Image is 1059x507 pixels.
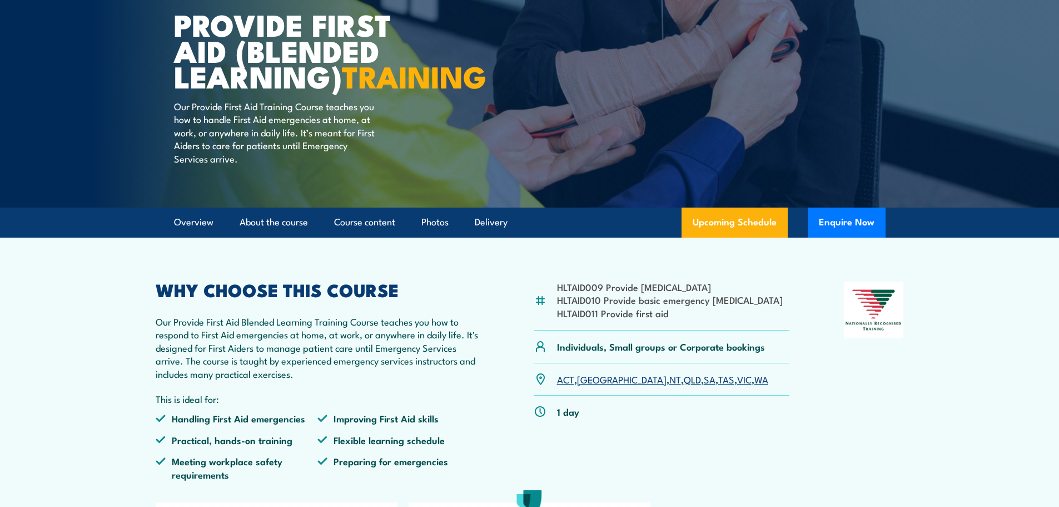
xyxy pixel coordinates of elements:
h1: Provide First Aid (Blended Learning) [174,11,449,89]
li: HLTAID011 Provide first aid [557,307,783,319]
a: Delivery [475,208,508,237]
a: NT [669,372,681,386]
li: Flexible learning schedule [317,434,480,446]
img: Nationally Recognised Training logo. [844,282,904,338]
a: TAS [718,372,734,386]
p: 1 day [557,405,579,418]
li: Improving First Aid skills [317,412,480,425]
a: [GEOGRAPHIC_DATA] [577,372,667,386]
li: Preparing for emergencies [317,455,480,481]
a: Upcoming Schedule [682,208,788,238]
strong: TRAINING [342,52,486,99]
a: WA [754,372,768,386]
a: ACT [557,372,574,386]
li: Meeting workplace safety requirements [156,455,318,481]
p: Individuals, Small groups or Corporate bookings [557,340,765,353]
p: This is ideal for: [156,392,480,405]
p: , , , , , , , [557,373,768,386]
a: QLD [684,372,701,386]
a: Course content [334,208,395,237]
a: About the course [240,208,308,237]
h2: WHY CHOOSE THIS COURSE [156,282,480,297]
button: Enquire Now [808,208,886,238]
li: Handling First Aid emergencies [156,412,318,425]
p: Our Provide First Aid Blended Learning Training Course teaches you how to respond to First Aid em... [156,315,480,380]
li: HLTAID010 Provide basic emergency [MEDICAL_DATA] [557,293,783,306]
a: Photos [421,208,449,237]
p: Our Provide First Aid Training Course teaches you how to handle First Aid emergencies at home, at... [174,100,377,165]
a: VIC [737,372,752,386]
li: HLTAID009 Provide [MEDICAL_DATA] [557,280,783,293]
a: SA [704,372,715,386]
li: Practical, hands-on training [156,434,318,446]
a: Overview [174,208,213,237]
